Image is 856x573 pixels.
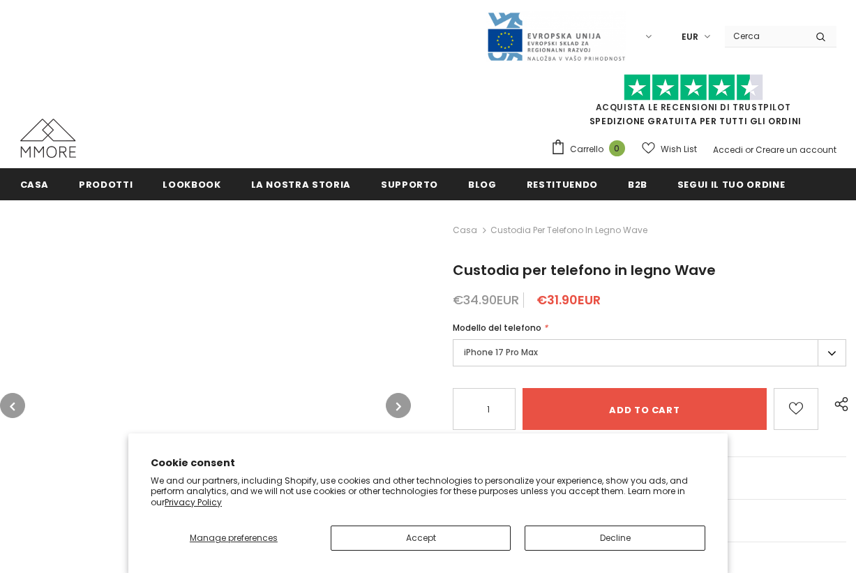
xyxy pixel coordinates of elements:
[536,291,601,308] span: €31.90EUR
[453,291,519,308] span: €34.90EUR
[550,139,632,160] a: Carrello 0
[468,168,497,200] a: Blog
[677,178,785,191] span: Segui il tuo ordine
[756,144,836,156] a: Creare un account
[20,168,50,200] a: Casa
[163,178,220,191] span: Lookbook
[151,526,317,551] button: Manage preferences
[525,526,705,551] button: Decline
[596,101,791,113] a: Acquista le recensioni di TrustPilot
[624,74,763,101] img: Fidati di Pilot Stars
[609,140,625,156] span: 0
[79,168,133,200] a: Prodotti
[381,168,438,200] a: supporto
[642,137,697,161] a: Wish List
[163,168,220,200] a: Lookbook
[79,178,133,191] span: Prodotti
[523,388,767,430] input: Add to cart
[527,168,598,200] a: Restituendo
[190,532,278,544] span: Manage preferences
[20,178,50,191] span: Casa
[725,26,805,46] input: Search Site
[745,144,753,156] span: or
[628,178,647,191] span: B2B
[251,168,351,200] a: La nostra storia
[453,322,541,334] span: Modello del telefono
[661,142,697,156] span: Wish List
[453,222,477,239] a: Casa
[151,475,705,508] p: We and our partners, including Shopify, use cookies and other technologies to personalize your ex...
[151,456,705,470] h2: Cookie consent
[381,178,438,191] span: supporto
[453,260,716,280] span: Custodia per telefono in legno Wave
[490,222,647,239] span: Custodia per telefono in legno Wave
[550,80,836,127] span: SPEDIZIONE GRATUITA PER TUTTI GLI ORDINI
[251,178,351,191] span: La nostra storia
[331,526,511,551] button: Accept
[165,496,222,508] a: Privacy Policy
[628,168,647,200] a: B2B
[486,30,626,42] a: Javni Razpis
[20,119,76,158] img: Casi MMORE
[453,339,847,366] label: iPhone 17 Pro Max
[527,178,598,191] span: Restituendo
[468,178,497,191] span: Blog
[570,142,603,156] span: Carrello
[677,168,785,200] a: Segui il tuo ordine
[713,144,743,156] a: Accedi
[682,30,698,44] span: EUR
[486,11,626,62] img: Javni Razpis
